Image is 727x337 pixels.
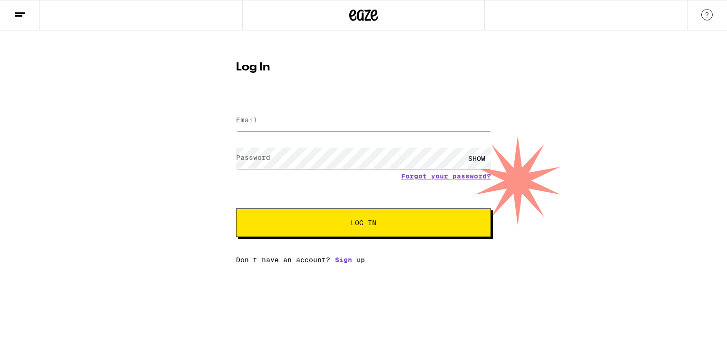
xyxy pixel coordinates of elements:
button: Log In [236,208,491,237]
span: Log In [351,219,376,226]
label: Password [236,154,270,161]
a: Sign up [335,256,365,264]
div: Don't have an account? [236,256,491,264]
label: Email [236,116,257,124]
a: Forgot your password? [401,172,491,180]
input: Email [236,110,491,131]
div: SHOW [462,148,491,169]
h1: Log In [236,62,491,73]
